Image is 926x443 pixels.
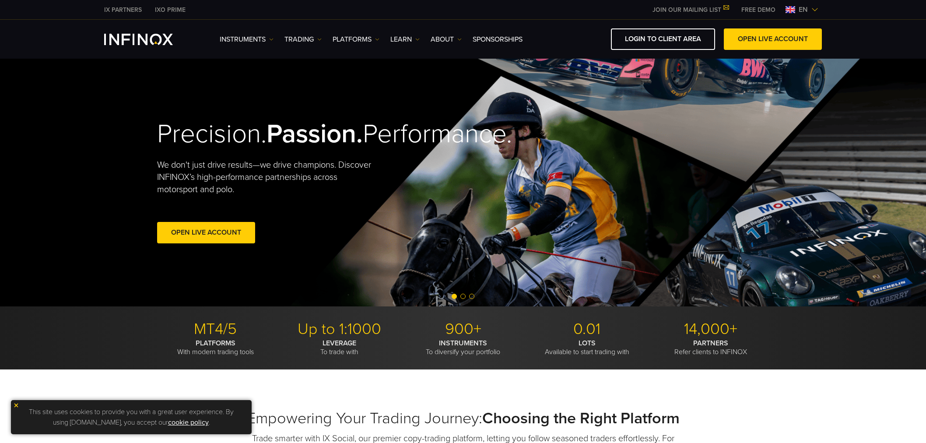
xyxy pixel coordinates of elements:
a: ABOUT [431,34,462,45]
p: 14,000+ [652,320,769,339]
span: en [795,4,811,15]
a: Learn [390,34,420,45]
strong: PLATFORMS [196,339,235,348]
span: Go to slide 3 [469,294,474,299]
strong: LEVERAGE [323,339,356,348]
img: yellow close icon [13,402,19,408]
p: With modern trading tools [157,339,274,356]
p: MT4/5 [157,320,274,339]
strong: LOTS [579,339,596,348]
strong: INSTRUMENTS [439,339,487,348]
p: To trade with [281,339,398,356]
a: INFINOX Logo [104,34,193,45]
a: SPONSORSHIPS [473,34,523,45]
strong: Passion. [267,118,363,150]
a: PLATFORMS [333,34,379,45]
strong: PARTNERS [693,339,728,348]
p: We don't just drive results—we drive champions. Discover INFINOX’s high-performance partnerships ... [157,159,378,196]
span: Go to slide 2 [460,294,466,299]
a: INFINOX [148,5,192,14]
p: 0.01 [528,320,645,339]
a: INFINOX MENU [735,5,782,14]
h2: Precision. Performance. [157,118,433,150]
p: Refer clients to INFINOX [652,339,769,356]
a: Open Live Account [157,222,255,243]
p: Up to 1:1000 [281,320,398,339]
span: Go to slide 1 [452,294,457,299]
p: Available to start trading with [528,339,645,356]
a: TRADING [284,34,322,45]
p: This site uses cookies to provide you with a great user experience. By using [DOMAIN_NAME], you a... [15,404,247,430]
a: cookie policy [168,418,209,427]
p: To diversify your portfolio [404,339,522,356]
a: JOIN OUR MAILING LIST [646,6,735,14]
a: Instruments [220,34,274,45]
a: OPEN LIVE ACCOUNT [724,28,822,50]
p: 900+ [404,320,522,339]
strong: Choosing the Right Platform [482,409,680,428]
a: INFINOX [98,5,148,14]
h2: Empowering Your Trading Journey: [157,409,769,428]
a: LOGIN TO CLIENT AREA [611,28,715,50]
